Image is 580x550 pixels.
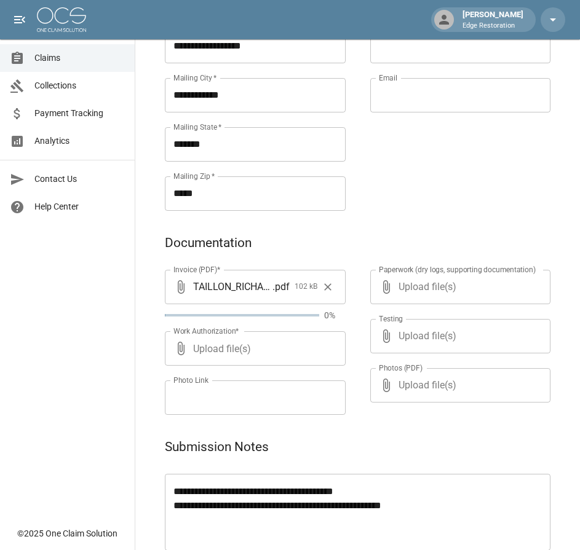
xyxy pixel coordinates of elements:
[319,278,337,296] button: Clear
[34,173,125,186] span: Contact Us
[173,375,209,385] label: Photo Link
[34,52,125,65] span: Claims
[34,200,125,213] span: Help Center
[272,280,290,294] span: . pdf
[379,264,536,275] label: Paperwork (dry logs, supporting documentation)
[193,280,272,294] span: TAILLON_RICHARD-TEST-INVOICE
[173,171,215,181] label: Mailing Zip
[399,319,518,353] span: Upload file(s)
[34,135,125,147] span: Analytics
[173,73,217,83] label: Mailing City
[399,270,518,304] span: Upload file(s)
[324,309,346,321] p: 0%
[399,368,518,403] span: Upload file(s)
[379,73,397,83] label: Email
[193,331,312,366] span: Upload file(s)
[295,281,317,293] span: 102 kB
[379,363,423,373] label: Photos (PDF)
[34,79,125,92] span: Collections
[173,122,221,132] label: Mailing State
[37,7,86,32] img: ocs-logo-white-transparent.png
[463,21,523,31] p: Edge Restoration
[34,107,125,120] span: Payment Tracking
[173,264,221,275] label: Invoice (PDF)*
[379,313,403,324] label: Testing
[17,527,117,540] div: © 2025 One Claim Solution
[7,7,32,32] button: open drawer
[173,326,239,336] label: Work Authorization*
[458,9,528,31] div: [PERSON_NAME]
